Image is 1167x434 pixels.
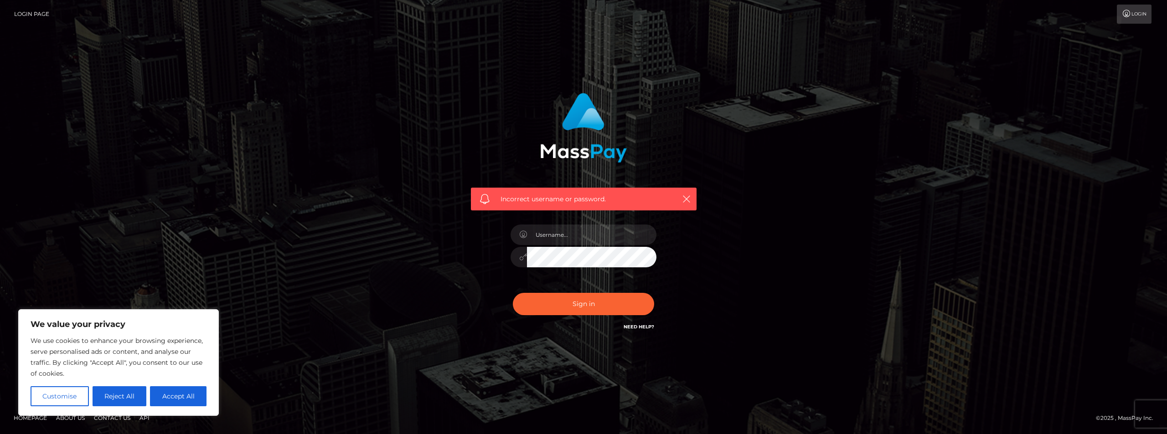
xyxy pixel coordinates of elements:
a: Homepage [10,411,51,425]
a: About Us [52,411,88,425]
p: We use cookies to enhance your browsing experience, serve personalised ads or content, and analys... [31,335,207,379]
a: API [136,411,153,425]
p: We value your privacy [31,319,207,330]
a: Login [1117,5,1152,24]
a: Need Help? [624,324,654,330]
button: Accept All [150,386,207,406]
span: Incorrect username or password. [501,194,667,204]
a: Login Page [14,5,49,24]
div: © 2025 , MassPay Inc. [1096,413,1160,423]
input: Username... [527,225,656,245]
button: Sign in [513,293,654,315]
div: We value your privacy [18,309,219,416]
a: Contact Us [90,411,134,425]
button: Reject All [93,386,147,406]
button: Customise [31,386,89,406]
img: MassPay Login [540,93,627,163]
